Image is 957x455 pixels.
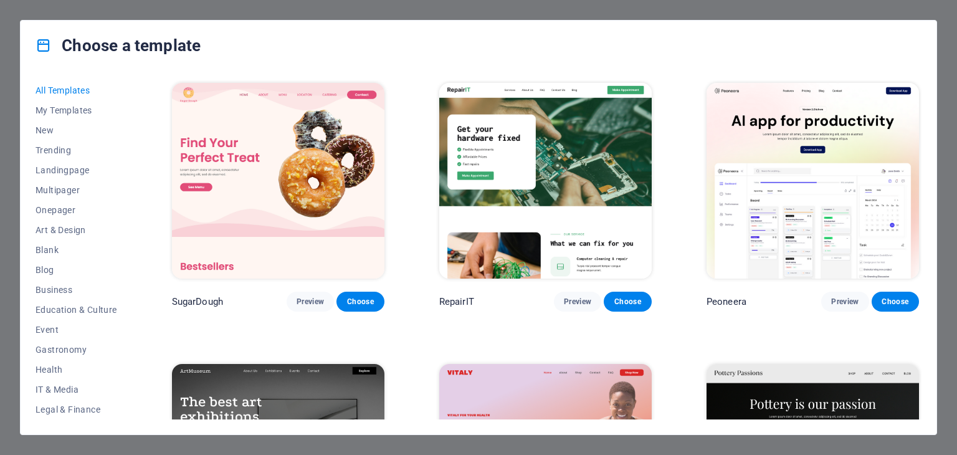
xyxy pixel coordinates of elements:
[36,285,117,295] span: Business
[36,305,117,315] span: Education & Culture
[36,200,117,220] button: Onepager
[36,225,117,235] span: Art & Design
[36,265,117,275] span: Blog
[36,120,117,140] button: New
[36,140,117,160] button: Trending
[554,292,601,312] button: Preview
[36,180,117,200] button: Multipager
[36,260,117,280] button: Blog
[36,36,201,55] h4: Choose a template
[604,292,651,312] button: Choose
[882,297,909,307] span: Choose
[872,292,919,312] button: Choose
[36,385,117,395] span: IT & Media
[439,295,474,308] p: RepairIT
[36,80,117,100] button: All Templates
[36,325,117,335] span: Event
[36,165,117,175] span: Landingpage
[172,295,223,308] p: SugarDough
[36,240,117,260] button: Blank
[36,340,117,360] button: Gastronomy
[36,85,117,95] span: All Templates
[36,125,117,135] span: New
[36,160,117,180] button: Landingpage
[36,280,117,300] button: Business
[564,297,591,307] span: Preview
[36,400,117,419] button: Legal & Finance
[336,292,384,312] button: Choose
[36,405,117,414] span: Legal & Finance
[36,220,117,240] button: Art & Design
[36,345,117,355] span: Gastronomy
[36,300,117,320] button: Education & Culture
[36,185,117,195] span: Multipager
[36,245,117,255] span: Blank
[36,365,117,375] span: Health
[36,105,117,115] span: My Templates
[821,292,869,312] button: Preview
[439,83,652,279] img: RepairIT
[831,297,859,307] span: Preview
[707,295,746,308] p: Peoneera
[287,292,334,312] button: Preview
[707,83,919,279] img: Peoneera
[36,145,117,155] span: Trending
[346,297,374,307] span: Choose
[297,297,324,307] span: Preview
[614,297,641,307] span: Choose
[36,205,117,215] span: Onepager
[36,100,117,120] button: My Templates
[172,83,384,279] img: SugarDough
[36,380,117,400] button: IT & Media
[36,360,117,380] button: Health
[36,320,117,340] button: Event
